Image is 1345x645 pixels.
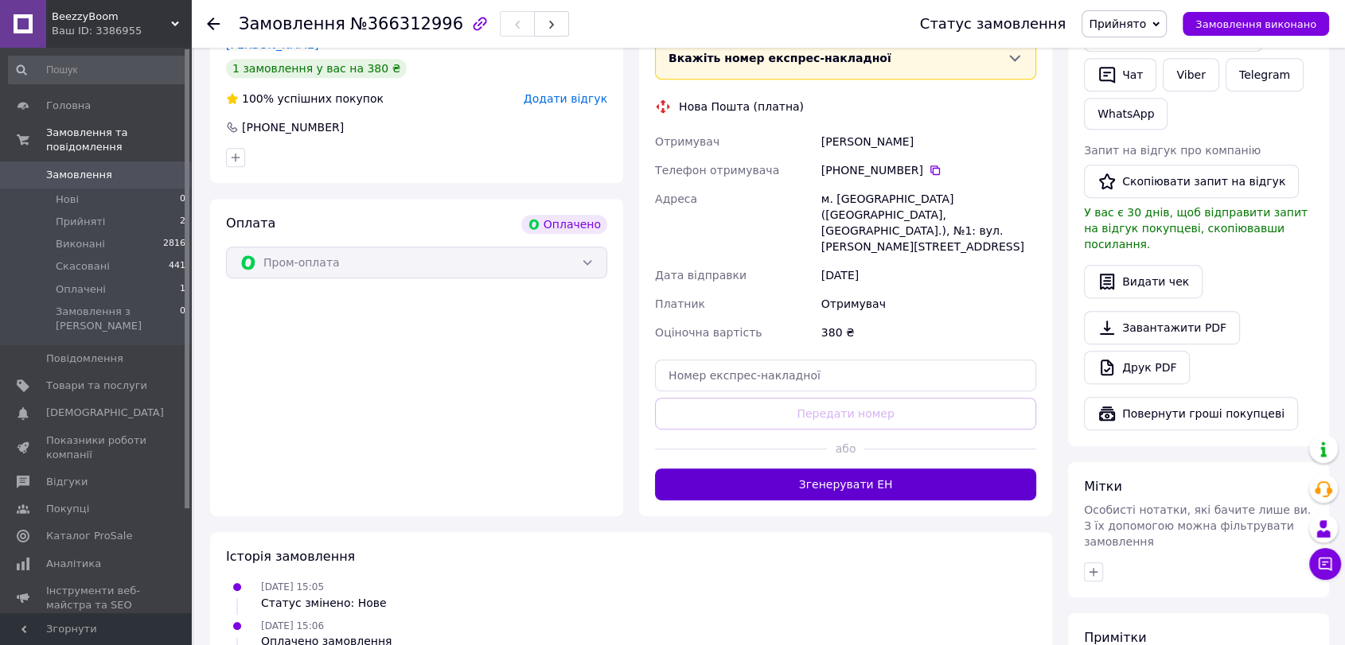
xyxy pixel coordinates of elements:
a: Viber [1163,58,1218,91]
span: Повідомлення [46,352,123,366]
div: Нова Пошта (платна) [675,99,808,115]
span: 2816 [163,237,185,251]
div: м. [GEOGRAPHIC_DATA] ([GEOGRAPHIC_DATA], [GEOGRAPHIC_DATA].), №1: вул. [PERSON_NAME][STREET_ADDRESS] [818,185,1039,261]
div: 1 замовлення у вас на 380 ₴ [226,59,407,78]
a: Завантажити PDF [1084,311,1240,344]
input: Пошук [8,56,187,84]
span: 1 [180,282,185,297]
button: Повернути гроші покупцеві [1084,397,1298,430]
a: WhatsApp [1084,98,1168,130]
span: Головна [46,99,91,113]
div: Отримувач [818,289,1039,318]
span: Аналітика [46,557,101,571]
span: Запит на відгук про компанію [1084,144,1261,157]
span: Телефон отримувача [655,164,779,177]
span: BeezzyBoom [52,10,171,24]
button: Замовлення виконано [1183,12,1329,36]
span: Замовлення з [PERSON_NAME] [56,305,180,333]
span: Отримувач [655,135,719,148]
span: [DATE] 15:05 [261,581,324,593]
div: Ваш ID: 3386955 [52,24,191,38]
span: Оціночна вартість [655,326,762,339]
div: Статус змінено: Нове [261,595,387,611]
span: Оплата [226,216,275,231]
div: [PHONE_NUMBER] [240,119,345,135]
span: 100% [242,92,274,105]
span: 2 [180,215,185,229]
a: [PERSON_NAME] [226,38,318,51]
span: Покупці [46,502,89,516]
button: Скопіювати запит на відгук [1084,165,1299,198]
div: Оплачено [521,215,607,234]
div: Статус замовлення [920,16,1066,32]
div: успішних покупок [226,91,384,107]
span: Платник [655,297,705,310]
span: Замовлення [239,14,345,33]
span: 441 [169,259,185,274]
span: Інструменти веб-майстра та SEO [46,584,147,612]
span: Нові [56,192,79,207]
span: Каталог ProSale [46,529,132,543]
div: [PERSON_NAME] [818,127,1039,156]
span: Товари та послуги [46,379,147,393]
button: Чат [1084,58,1156,91]
span: Дата відправки [655,269,747,282]
span: Замовлення [46,168,112,182]
span: Мітки [1084,479,1122,494]
input: Номер експрес-накладної [655,359,1036,391]
span: Оплачені [56,282,106,297]
span: Показники роботи компанії [46,433,147,462]
span: [DATE] 15:06 [261,620,324,631]
a: Друк PDF [1084,351,1190,384]
span: Прийняті [56,215,105,229]
div: [PHONE_NUMBER] [821,162,1036,178]
a: Telegram [1226,58,1304,91]
span: Виконані [56,237,105,251]
button: Видати чек [1084,265,1203,298]
span: [DEMOGRAPHIC_DATA] [46,406,164,420]
span: Замовлення та повідомлення [46,126,191,154]
span: Скасовані [56,259,110,274]
button: Згенерувати ЕН [655,468,1036,500]
div: 380 ₴ [818,318,1039,347]
span: Замовлення виконано [1195,18,1316,30]
span: Примітки [1084,630,1146,645]
span: 0 [180,192,185,207]
span: Відгуки [46,475,88,489]
span: Прийнято [1089,17,1146,30]
span: Додати відгук [524,92,607,105]
span: Адреса [655,192,697,205]
span: У вас є 30 днів, щоб відправити запит на відгук покупцеві, скопіювавши посилання. [1084,206,1308,251]
div: [DATE] [818,261,1039,289]
span: 0 [180,305,185,333]
span: Особисті нотатки, які бачите лише ви. З їх допомогою можна фільтрувати замовлення [1084,503,1311,548]
button: Чат з покупцем [1309,548,1341,580]
div: Повернутися назад [207,16,220,32]
span: Вкажіть номер експрес-накладної [669,52,891,64]
span: або [827,441,865,457]
span: Історія замовлення [226,549,355,564]
span: №366312996 [350,14,463,33]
